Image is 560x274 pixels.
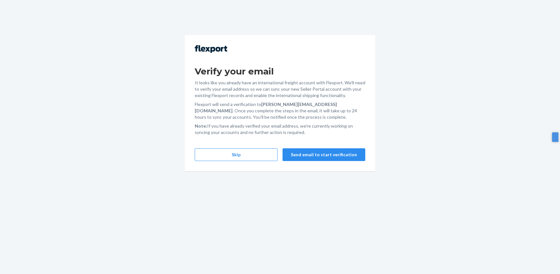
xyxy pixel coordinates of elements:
[195,102,337,113] strong: [PERSON_NAME][EMAIL_ADDRESS][DOMAIN_NAME]
[195,148,277,161] button: Skip
[195,45,227,53] img: Flexport logo
[283,148,365,161] button: Send email to start verification
[195,80,365,99] p: It looks like you already have an international freight account with Flexport. We'll need to veri...
[195,123,207,129] strong: Note:
[195,123,365,136] p: If you have already verified your email address, we're currently working on syncing your accounts...
[195,66,365,77] h1: Verify your email
[195,101,365,120] p: Flexport will send a verification to . Once you complete the steps in the email, it will take up ...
